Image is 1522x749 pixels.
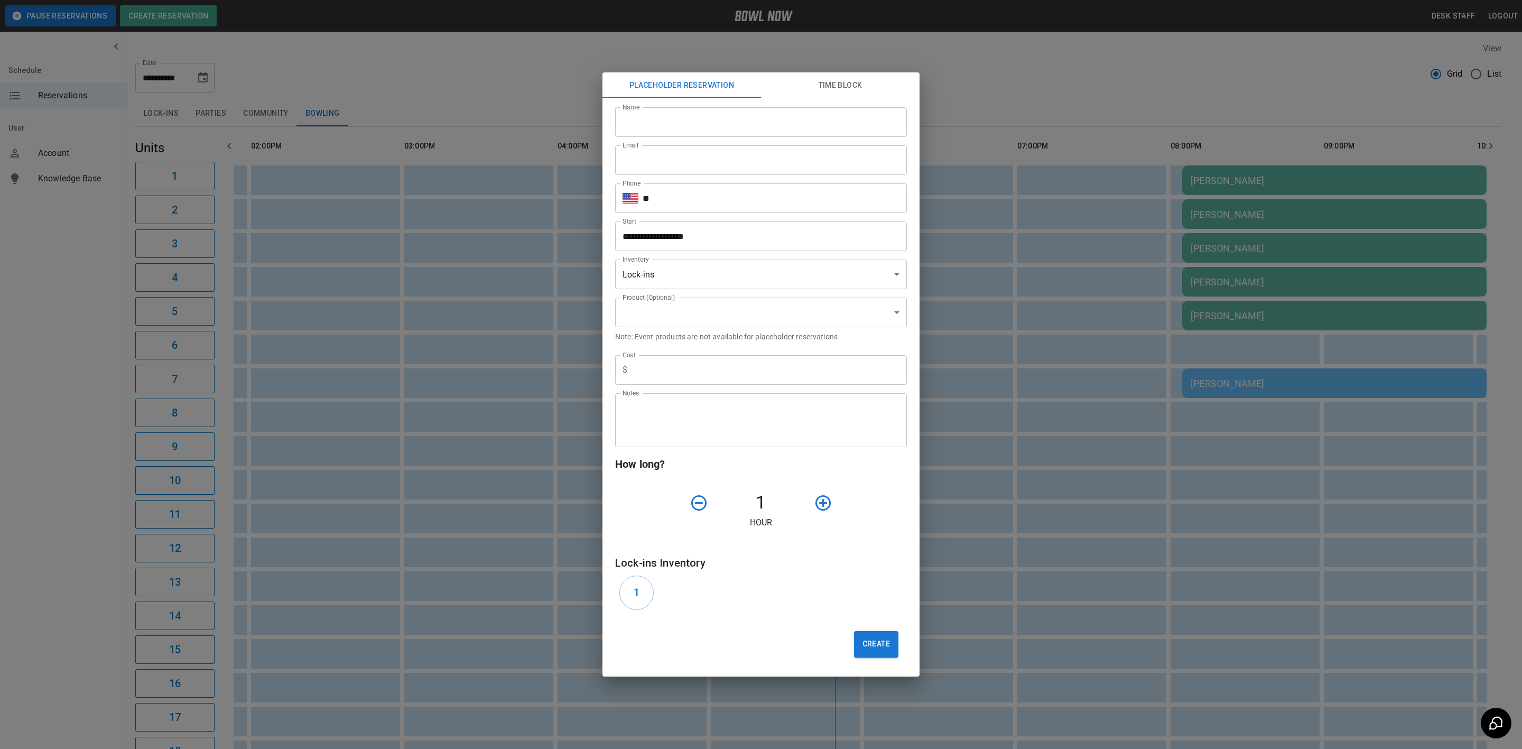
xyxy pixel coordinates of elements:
button: Placeholder Reservation [602,72,761,98]
h4: 1 [712,492,810,514]
h6: Lock-ins Inventory [615,554,907,571]
p: Hour [615,516,907,529]
div: ​ [615,298,907,327]
h6: 1 [634,584,639,601]
button: Time Block [761,72,920,98]
button: 1 [619,576,654,610]
input: Choose date, selected date is Sep 20, 2025 [615,221,899,251]
div: Lock-ins [615,260,907,289]
h6: How long? [615,456,907,473]
button: Create [854,631,898,658]
p: Note: Event products are not available for placeholder reservations [615,331,907,342]
label: Phone [623,179,641,188]
label: Start [623,217,636,226]
button: Select country [623,190,638,206]
p: $ [623,364,627,376]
